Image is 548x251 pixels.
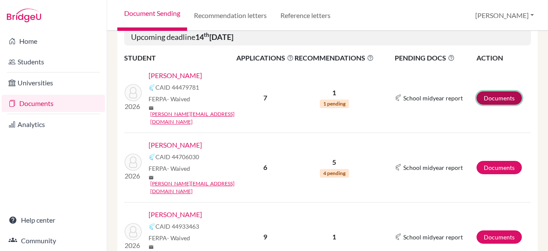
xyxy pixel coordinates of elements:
a: Documents [2,95,105,112]
img: Borkhuis, Mariana [125,154,142,171]
a: Help center [2,212,105,229]
img: Common App logo [395,164,402,171]
a: [PERSON_NAME] [149,209,202,220]
img: Borio, Ornella [125,84,142,101]
p: 1 [295,232,374,242]
img: Common App logo [395,233,402,240]
span: mail [149,106,154,111]
p: 2026 [125,171,142,181]
img: Common App logo [395,94,402,101]
a: [PERSON_NAME][EMAIL_ADDRESS][DOMAIN_NAME] [150,180,242,195]
span: School midyear report [403,233,463,242]
span: - Waived [167,95,190,103]
b: 7 [263,94,267,102]
span: School midyear report [403,94,463,103]
a: Home [2,33,105,50]
span: - Waived [167,165,190,172]
h5: Upcoming deadline [124,29,531,45]
th: ACTION [476,52,531,64]
span: CAID 44933463 [155,222,199,231]
b: 14 [DATE] [195,32,233,42]
p: 2026 [125,240,142,251]
img: Bridge-U [7,9,41,22]
a: Documents [477,230,522,244]
p: 1 [295,88,374,98]
span: FERPA [149,94,190,103]
span: mail [149,175,154,180]
button: [PERSON_NAME] [471,7,538,24]
sup: th [204,31,209,38]
span: FERPA [149,233,190,242]
a: Universities [2,74,105,91]
img: Common App logo [149,84,155,91]
span: RECOMMENDATIONS [295,53,374,63]
span: School midyear report [403,163,463,172]
th: STUDENT [124,52,236,64]
span: 4 pending [320,169,349,178]
b: 9 [263,233,267,241]
span: mail [149,245,154,250]
span: FERPA [149,164,190,173]
img: Grubba, Charles [125,223,142,240]
a: [PERSON_NAME][EMAIL_ADDRESS][DOMAIN_NAME] [150,110,242,126]
a: Documents [477,161,522,174]
a: Community [2,232,105,249]
span: APPLICATIONS [236,53,294,63]
a: Analytics [2,116,105,133]
span: 1 pending [320,100,349,108]
span: CAID 44479781 [155,83,199,92]
a: Students [2,53,105,70]
a: Documents [477,91,522,105]
a: [PERSON_NAME] [149,140,202,150]
p: 2026 [125,101,142,112]
span: - Waived [167,234,190,242]
img: Common App logo [149,223,155,230]
a: [PERSON_NAME] [149,70,202,81]
span: PENDING DOCS [395,53,476,63]
p: 5 [295,157,374,167]
b: 6 [263,163,267,171]
span: CAID 44706030 [155,152,199,161]
img: Common App logo [149,154,155,160]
